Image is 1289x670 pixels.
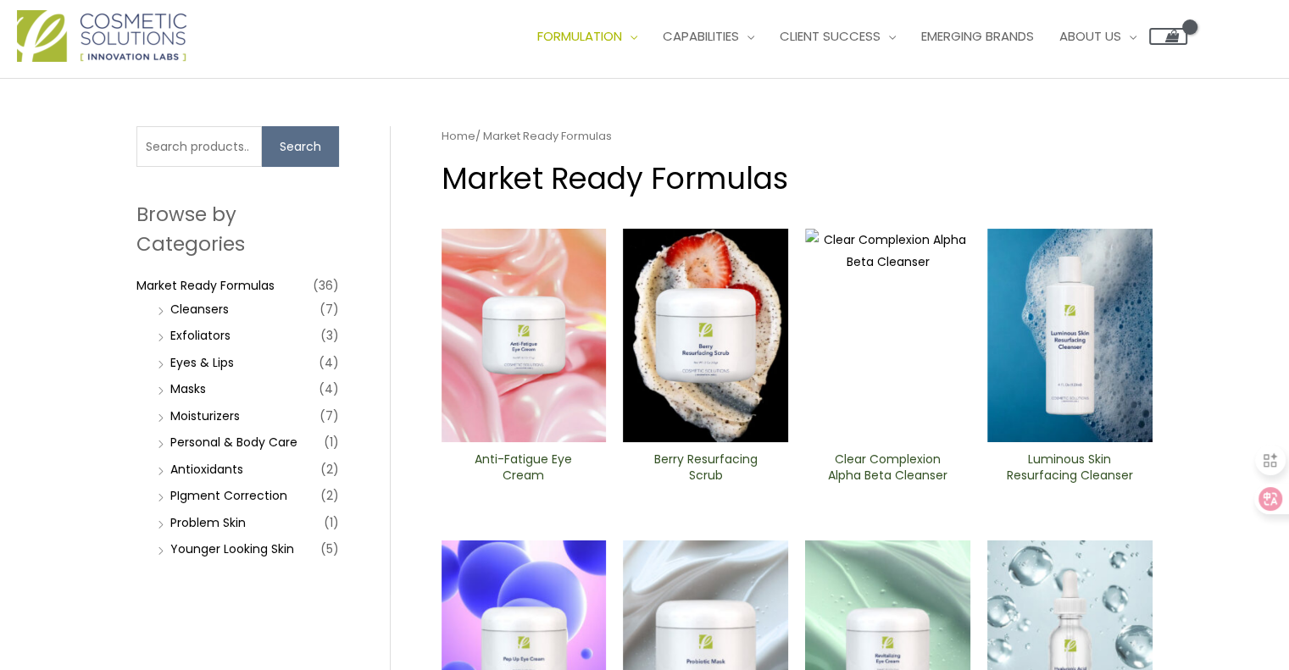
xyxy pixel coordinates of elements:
img: Anti Fatigue Eye Cream [442,229,607,442]
h2: Anti-Fatigue Eye Cream [455,451,592,484]
span: Formulation [537,27,622,45]
a: Problem Skin [170,514,246,531]
a: Emerging Brands [908,11,1047,62]
a: Eyes & Lips [170,354,234,371]
button: Search [262,126,339,167]
span: (4) [319,377,339,401]
span: (7) [319,404,339,428]
h2: Luminous Skin Resurfacing ​Cleanser [1002,451,1138,484]
h2: Browse by Categories [136,200,339,257]
span: (36) [313,274,339,297]
span: (2) [320,484,339,507]
a: Anti-Fatigue Eye Cream [455,451,592,490]
span: About Us [1059,27,1121,45]
a: View Shopping Cart, empty [1149,28,1187,45]
nav: Site Navigation [512,11,1187,62]
a: Berry Resurfacing Scrub [637,451,774,490]
a: Clear Complexion Alpha Beta ​Cleanser [820,451,956,490]
a: Exfoliators [170,327,231,344]
span: (5) [320,537,339,561]
span: Client Success [780,27,881,45]
span: (2) [320,457,339,481]
img: Cosmetic Solutions Logo [17,10,186,62]
a: PIgment Correction [170,487,287,504]
img: Clear Complexion Alpha Beta ​Cleanser [805,229,970,442]
span: (1) [324,430,339,454]
a: Moisturizers [170,407,240,424]
input: Search products… [136,126,262,167]
a: About Us [1047,11,1149,62]
span: Capabilities [663,27,739,45]
span: (4) [319,351,339,374]
a: Home [442,128,475,144]
a: Antioxidants [170,461,243,478]
span: (1) [324,511,339,534]
a: Luminous Skin Resurfacing ​Cleanser [1002,451,1138,490]
a: Market Ready Formulas [136,277,275,294]
a: Masks [170,380,206,397]
a: Personal & Body Care [170,434,297,451]
span: Emerging Brands [921,27,1034,45]
a: Formulation [525,11,650,62]
a: Capabilities [650,11,767,62]
span: (7) [319,297,339,321]
span: (3) [320,324,339,347]
a: Client Success [767,11,908,62]
h1: Market Ready Formulas [442,158,1153,199]
nav: Breadcrumb [442,126,1153,147]
a: Younger Looking Skin [170,540,294,557]
img: Berry Resurfacing Scrub [623,229,788,442]
img: Luminous Skin Resurfacing ​Cleanser [987,229,1153,442]
h2: Berry Resurfacing Scrub [637,451,774,484]
a: Cleansers [170,301,229,318]
h2: Clear Complexion Alpha Beta ​Cleanser [820,451,956,484]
